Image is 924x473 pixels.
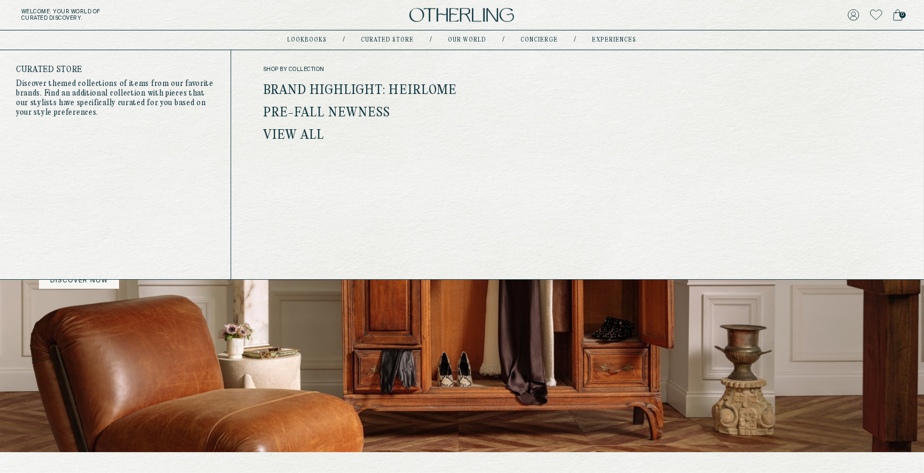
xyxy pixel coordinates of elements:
p: Discover themed collections of items from our favorite brands. Find an additional collection with... [16,79,215,117]
span: shop by collection [263,66,478,73]
h4: Curated store [16,66,215,74]
a: concierge [521,37,558,43]
a: lookbooks [288,37,327,43]
a: DISCOVER NOW [39,273,119,289]
div: / [343,36,345,44]
a: 0 [893,7,903,22]
h5: Welcome . Your world of curated discovery. [21,9,286,21]
a: View all [263,129,325,143]
span: 0 [899,12,906,18]
div: / [503,36,505,44]
a: Curated store [361,37,414,43]
a: Our world [448,37,487,43]
div: / [574,36,576,44]
img: logo [409,8,514,22]
a: Brand Highlight: Heirlome [263,84,457,98]
div: / [430,36,432,44]
a: experiences [593,37,637,43]
a: Pre-Fall Newness [263,106,391,120]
